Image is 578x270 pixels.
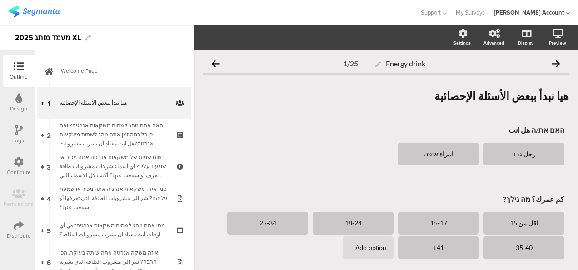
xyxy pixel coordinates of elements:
[37,150,191,182] a: 3 רשום שמות של משקאות אנרגיה אתה מכיר או שמעת עליו ? اي أسماء شركات مشروبات طاقة أنت تعرف أو سمعت...
[60,121,168,148] div: האם אתה נוהג לשתות משקאות אנרגיה? ואם כן כל כמה זמן אתה נוהג לשתות משקאות אנרגיה?هل انت معتاد ان ...
[60,98,168,107] div: هيا نبدأ ببعض الأسئلة الإحصائية
[7,168,31,176] div: Configure
[483,40,504,46] div: Advanced
[10,105,27,113] div: Design
[37,182,191,214] a: 4 סמן איזה משקאות אנרגיה אתה מכיר או שמעת עליהם?أشر الى مشروبات الطاقة التي تعرفها أو سمعت عنها؟
[37,119,191,150] a: 2 האם אתה נוהג לשתות משקאות אנרגיה? ואם כן כל כמה זמן אתה נוהג לשתות משקאות אנרגיה?هل انت معتاد ا...
[47,257,51,267] span: 6
[518,40,533,46] div: Display
[10,73,28,81] div: Outline
[386,59,425,68] span: Energy drink
[61,66,177,75] span: Welcome Page
[350,236,386,259] div: + Add option
[37,55,191,87] a: Welcome Page
[12,136,25,145] div: Logic
[421,8,441,17] span: Support
[453,40,471,46] div: Settings
[8,6,60,17] img: segmanta logo
[47,225,51,235] span: 5
[47,193,51,203] span: 4
[60,153,168,180] div: רשום שמות של משקאות אנרגיה אתה מכיר או שמעת עליו ? اي أسماء شركات مشروبات طاقة أنت تعرف أو سمعت ع...
[434,89,569,102] b: هيا نبدأ ببعض الأسئلة الإحصائية
[343,59,358,68] div: 1/25
[37,214,191,246] a: 5 מתי אתה נוהג לשתות משקאות אנרגיה?في أي اوقات أنت معتاد ان تشرب مشروبات الطاقة؟
[47,161,51,171] span: 3
[60,185,168,212] div: סמן איזה משקאות אנרגיה אתה מכיר או שמעת עליהם?أشر الى مشروبات الطاقة التي تعرفها أو سمعت عنها؟
[15,30,81,45] div: 2025 מעמד מותג XL
[60,221,168,239] div: מתי אתה נוהג לשתות משקאות אנרגיה?في أي اوقات أنت معتاد ان تشرب مشروبات الطاقة؟
[48,98,50,108] span: 1
[549,40,566,46] div: Preview
[37,87,191,119] a: 1 هيا نبدأ ببعض الأسئلة الإحصائية
[47,130,51,140] span: 2
[7,232,31,240] div: Distribute
[494,8,564,17] div: [PERSON_NAME] Account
